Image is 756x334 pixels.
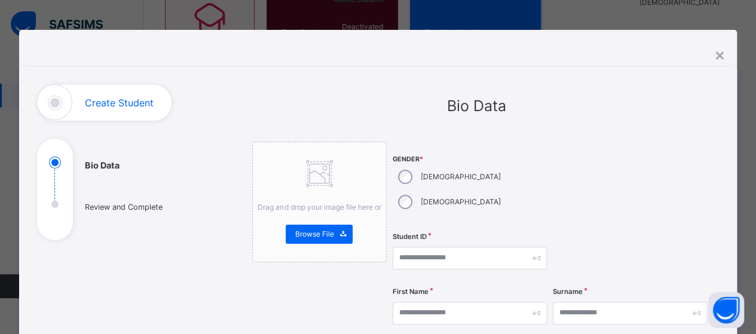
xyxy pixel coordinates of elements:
label: First Name [393,287,428,297]
h1: Create Student [85,98,154,108]
label: [DEMOGRAPHIC_DATA] [421,171,501,182]
span: Drag and drop your image file here or [258,203,381,212]
label: Student ID [393,232,427,242]
span: Gender [393,155,547,164]
span: Bio Data [447,97,506,115]
label: [DEMOGRAPHIC_DATA] [421,197,501,207]
span: Browse File [295,229,333,240]
div: Drag and drop your image file here orBrowse File [252,142,387,262]
button: Open asap [708,292,744,328]
div: × [714,42,725,67]
label: Surname [553,287,583,297]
